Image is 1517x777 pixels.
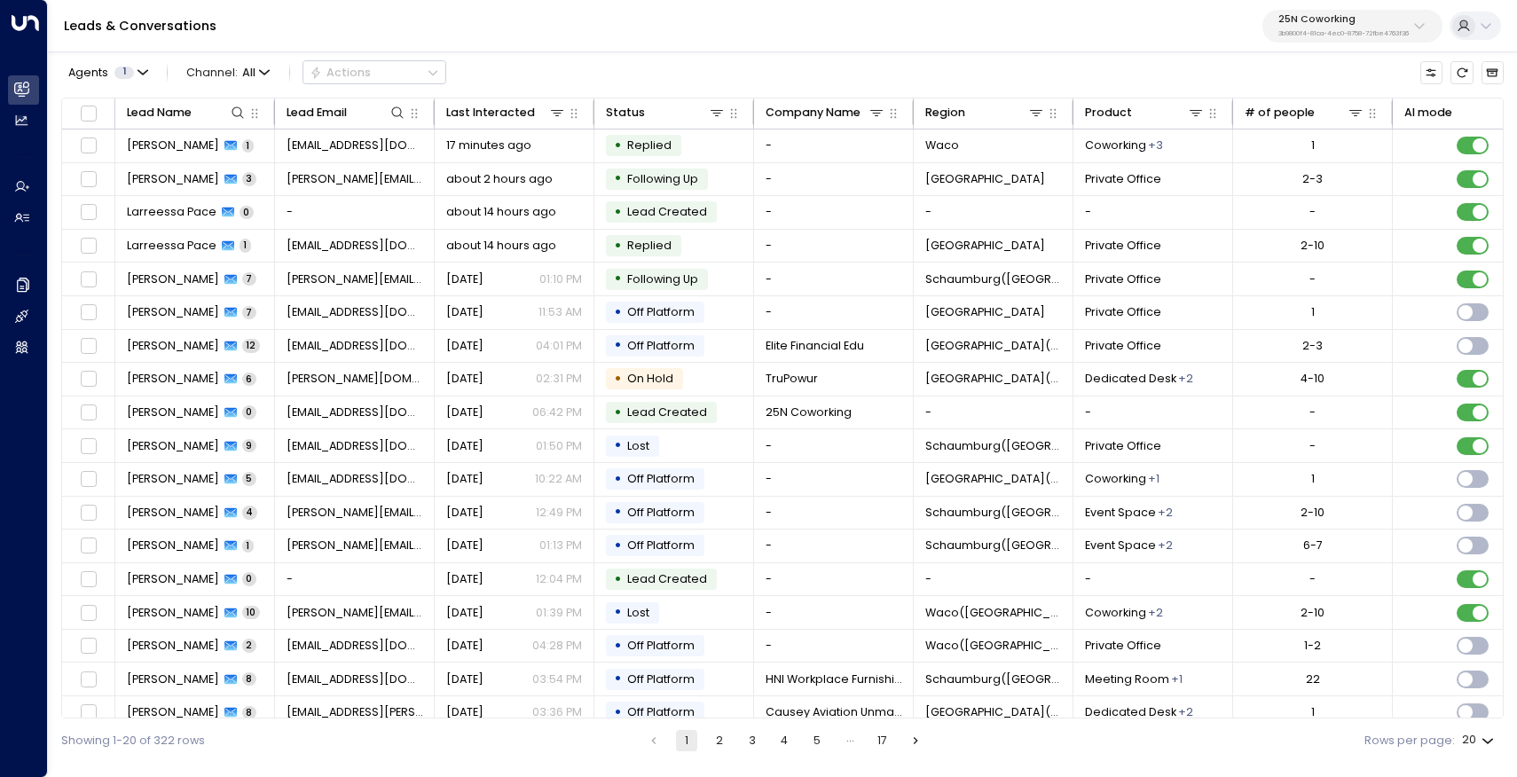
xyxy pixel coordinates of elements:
[536,438,582,454] p: 01:50 PM
[127,103,192,122] div: Lead Name
[303,60,446,84] button: Actions
[1085,471,1146,487] span: Coworking
[287,605,423,621] span: jurijs@effodio.com
[614,632,622,660] div: •
[1262,10,1442,43] button: 25N Coworking3b9800f4-81ca-4ec0-8758-72fbe4763f36
[925,605,1062,621] span: Waco(TX)
[287,638,423,654] span: mbruce@mainstayins.com
[78,269,98,289] span: Toggle select row
[627,438,649,453] span: Lost
[532,704,582,720] p: 03:36 PM
[180,61,276,83] button: Channel:All
[1306,671,1320,687] div: 22
[536,605,582,621] p: 01:39 PM
[78,569,98,590] span: Toggle select row
[287,271,423,287] span: catherine.bilous@gmail.com
[127,605,219,621] span: Jurijs Girtakovskis
[1085,137,1146,153] span: Coworking
[614,432,622,459] div: •
[1158,538,1173,553] div: Meeting Room,Meeting Room / Event Space
[1085,505,1156,521] span: Event Space
[64,17,216,35] a: Leads & Conversations
[614,665,622,693] div: •
[766,371,818,387] span: TruPowur
[925,238,1045,254] span: Geneva
[806,730,828,751] button: Go to page 5
[535,471,582,487] p: 10:22 AM
[1085,638,1161,654] span: Private Office
[127,538,219,553] span: Sean Grim
[180,61,276,83] span: Channel:
[754,129,914,162] td: -
[287,171,423,187] span: katie.poole@data-axle.com
[742,730,763,751] button: Go to page 3
[287,505,423,521] span: ryan.telford@cencora.com
[766,671,902,687] span: HNI Workplace Furnishings
[78,202,98,223] span: Toggle select row
[78,436,98,456] span: Toggle select row
[287,471,423,487] span: adesh1106@gmail.com
[127,438,219,454] span: Elisabeth Gavin
[532,638,582,654] p: 04:28 PM
[627,505,695,520] span: Off Platform
[446,103,567,122] div: Last Interacted
[627,538,695,553] span: Off Platform
[754,196,914,229] td: -
[925,103,965,122] div: Region
[1245,103,1365,122] div: # of people
[446,338,483,354] span: Oct 06, 2025
[446,538,483,553] span: Sep 26, 2025
[1301,371,1324,387] div: 4-10
[925,638,1062,654] span: Waco(TX)
[287,438,423,454] span: egavin@datastewardpllc.com
[127,471,219,487] span: Adesh Pansuriya
[925,103,1046,122] div: Region
[240,206,254,219] span: 0
[287,338,423,354] span: ed@elitefinancialedu.com
[242,706,256,719] span: 8
[446,438,483,454] span: Sep 30, 2025
[1311,471,1315,487] div: 1
[287,671,423,687] span: eichelbergerl@hniworkplacefurnishings.com
[925,271,1062,287] span: Schaumburg(IL)
[925,438,1062,454] span: Schaumburg(IL)
[925,137,959,153] span: Waco
[1364,733,1455,750] label: Rows per page:
[127,371,219,387] span: Allison Fox
[606,103,645,122] div: Status
[754,296,914,329] td: -
[536,371,582,387] p: 02:31 PM
[925,538,1062,553] span: Schaumburg(IL)
[1073,396,1233,429] td: -
[240,239,251,252] span: 1
[242,339,260,352] span: 12
[539,538,582,553] p: 01:13 PM
[127,671,219,687] span: Leslie Eichelberger
[446,204,556,220] span: about 14 hours ago
[914,196,1073,229] td: -
[78,103,98,123] span: Toggle select all
[614,365,622,393] div: •
[1304,638,1321,654] div: 1-2
[532,404,582,420] p: 06:42 PM
[127,271,219,287] span: Kate Bilous
[446,671,483,687] span: Sep 22, 2025
[1278,30,1409,37] p: 3b9800f4-81ca-4ec0-8758-72fbe4763f36
[1450,61,1473,83] span: Refresh
[614,165,622,192] div: •
[925,171,1045,187] span: Geneva
[627,371,673,386] span: On Hold
[1278,14,1409,25] p: 25N Coworking
[754,163,914,196] td: -
[614,532,622,560] div: •
[754,263,914,295] td: -
[1085,605,1146,621] span: Coworking
[127,238,216,254] span: Larreessa Pace
[242,672,256,686] span: 8
[925,338,1062,354] span: Frisco(TX)
[1311,304,1315,320] div: 1
[78,702,98,723] span: Toggle select row
[754,230,914,263] td: -
[614,498,622,526] div: •
[310,66,371,80] div: Actions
